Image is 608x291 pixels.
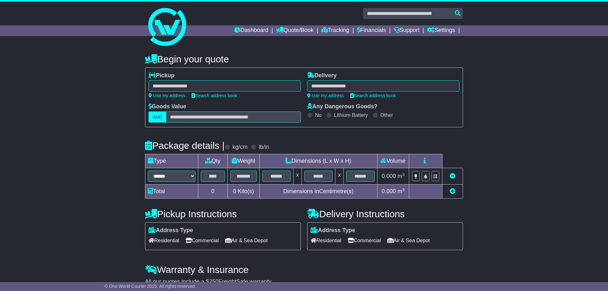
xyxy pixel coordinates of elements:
a: Financials [357,25,386,36]
td: Dimensions in Centimetre(s) [259,185,377,199]
td: Kilo(s) [228,185,260,199]
td: Volume [377,154,409,168]
label: Goods Value [149,103,186,110]
span: m [397,188,405,194]
label: Other [380,112,393,118]
td: x [293,168,301,185]
a: Dashboard [234,25,268,36]
td: Weight [228,154,260,168]
label: kg/cm [232,144,248,151]
a: Add new item [450,188,455,194]
a: Use my address [149,93,185,98]
label: Any Dangerous Goods? [307,103,377,110]
label: No [315,112,321,118]
td: x [335,168,344,185]
span: 250 [209,278,218,285]
label: Delivery [307,72,337,79]
div: All our quotes include a $ FreightSafe warranty. [145,278,463,285]
span: Residential [149,236,179,245]
td: Dimensions (L x W x H) [259,154,377,168]
td: 0 [198,185,228,199]
span: 0 [233,188,236,194]
sup: 3 [402,187,405,192]
sup: 3 [402,172,405,177]
a: Tracking [321,25,349,36]
span: Air & Sea Depot [225,236,268,245]
h4: Begin your quote [145,54,463,64]
td: Total [145,185,198,199]
h4: Package details | [145,140,225,151]
span: m [397,173,405,179]
label: Address Type [149,227,193,234]
span: Residential [311,236,341,245]
label: Lithium Battery [334,112,368,118]
span: Air & Sea Depot [387,236,430,245]
a: Use my address [307,93,344,98]
span: 0.000 [382,173,396,179]
td: Type [145,154,198,168]
a: Search address book [350,93,396,98]
span: Commercial [186,236,218,245]
span: 0.000 [382,188,396,194]
a: Search address book [192,93,237,98]
a: Remove this item [450,173,455,179]
label: Pickup [149,72,174,79]
h4: Delivery Instructions [307,209,463,219]
a: Quote/Book [276,25,313,36]
label: AUD [149,111,166,123]
label: lb/in [259,144,269,151]
a: Settings [427,25,455,36]
label: Address Type [311,227,355,234]
h4: Pickup Instructions [145,209,301,219]
span: © One World Courier 2025. All rights reserved. [104,284,196,289]
span: Commercial [348,236,381,245]
h4: Warranty & Insurance [145,264,463,275]
td: Qty [198,154,228,168]
a: Support [394,25,420,36]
